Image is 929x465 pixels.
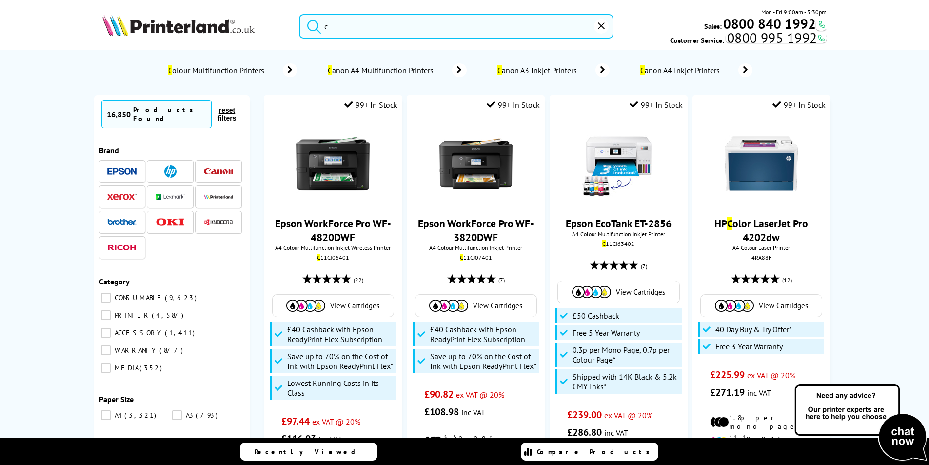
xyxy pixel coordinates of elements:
div: 99+ In Stock [487,100,540,110]
span: Customer Service: [670,33,827,45]
span: View Cartridges [616,287,665,297]
div: Call: 0800 995 1992 [726,33,827,42]
span: anon A4 Multifunction Printers [327,65,437,75]
span: inc VAT [747,388,771,398]
img: epson-et-2856-ink-included-usp-small.jpg [582,127,655,200]
mark: C [602,240,606,247]
div: Call: 0800 840 1992 [816,20,827,31]
mark: C [497,65,502,75]
span: CONSUMABLE [112,293,164,302]
a: Epson WorkForce Pro WF-4820DWF [275,217,391,244]
span: anon A4 Inkjet Printers [639,65,724,75]
span: anon A3 Inkjet Printers [496,65,581,75]
img: Printerland [204,194,233,199]
span: Paper Size [99,394,134,404]
span: (12) [782,271,792,289]
span: Lowest Running Costs in its Class [287,378,394,398]
button: reset filters [212,106,242,122]
span: inc VAT [461,407,485,417]
span: Sales: [704,21,722,31]
img: Ricoh [107,245,137,250]
div: 11CJ06401 [271,254,395,261]
img: Open Live Chat window [792,383,929,463]
img: Wcc6AAAAAElFTkSuQmCC [817,33,826,42]
div: 4RA88F [700,254,823,261]
mark: C [168,65,172,75]
span: Free 3 Year Warranty [715,342,783,351]
a: Epson WorkForce Pro WF-3820DWF [418,217,534,244]
span: A4 Colour Multifunction Inkjet Wireless Printer [269,244,397,251]
span: £97.44 [281,415,310,427]
input: WARRANTY 877 [101,345,111,355]
img: Xerox [107,193,137,200]
img: HP-4202DN-Front-Main-Small.jpg [725,127,798,200]
span: 40 Day Buy & Try Offer* [715,324,792,334]
a: 0800 840 1992 [722,19,816,28]
img: Epson-WF-4820-Front-RP-Small.jpg [296,127,370,200]
span: Brand [99,145,119,155]
span: A4 Colour Multifunction Inkjet Printer [554,230,683,238]
img: OKI [156,218,185,226]
span: PRINTER [112,311,151,320]
a: View Cartridges [420,300,532,312]
input: A3 793 [172,410,182,420]
input: MEDIA 352 [101,363,111,373]
mark: C [328,65,332,75]
img: Kyocera [204,219,233,226]
span: Mon - Fri 9:00am - 5:30pm [761,7,827,17]
span: 3,321 [124,411,158,420]
input: A4 3,321 [101,410,111,420]
span: inc VAT [604,428,628,438]
li: 1.8p per mono page [710,413,813,431]
span: (7) [641,257,647,276]
li: 3.5p per mono page [424,433,527,450]
span: A4 [112,411,123,420]
a: HPColor LaserJet Pro 4202dw [714,217,808,244]
img: Cartridges [715,300,754,312]
a: Colour Multifunction Printers [167,63,297,77]
mark: C [460,254,463,261]
input: PRINTER 4,587 [101,310,111,320]
span: Shipped with 14K Black & 5.2k CMY Inks* [573,372,679,391]
div: 11CJ63402 [557,240,680,247]
b: 0800 840 1992 [723,15,816,33]
span: (22) [354,271,363,289]
span: 0.3p per Mono Page, 0.7p per Colour Page* [573,345,679,364]
span: 793 [196,411,220,420]
img: Printerland Logo [102,15,255,36]
span: Category [99,277,130,286]
span: olour Multifunction Printers [167,65,269,75]
a: Epson EcoTank ET-2856 [566,217,672,230]
span: £50 Cashback [573,311,619,321]
span: Save up to 70% on the Cost of Ink with Epson ReadyPrint Flex* [287,351,394,371]
span: £239.00 [567,408,602,421]
input: Search [299,14,613,39]
div: 99+ In Stock [772,100,826,110]
span: Compare Products [537,447,655,456]
span: £108.98 [424,405,459,418]
img: Epson-WF-3820-Front-RP-Small.jpg [439,127,513,200]
span: WARRANTY [112,346,158,355]
span: 9,623 [165,293,199,302]
span: MEDIA [112,364,138,372]
a: Recently Viewed [240,443,377,461]
a: Compare Products [521,443,658,461]
mark: C [727,217,732,230]
span: ACCESSORY [112,328,164,337]
span: £286.80 [567,426,602,439]
span: ex VAT @ 20% [312,417,360,426]
mark: C [317,254,320,261]
div: Products Found [133,105,207,123]
span: (7) [498,271,505,289]
span: Free 5 Year Warranty [573,328,640,338]
img: Epson [107,168,137,175]
span: Save up to 70% on the Cost of Ink with Epson ReadyPrint Flex* [430,351,536,371]
a: Canon A4 Multifunction Printers [327,63,467,77]
a: Canon A4 Inkjet Printers [639,63,752,77]
mark: C [640,65,645,75]
span: 352 [139,364,164,372]
span: £116.93 [281,432,316,445]
input: ACCESSORY 1,411 [101,328,111,338]
img: Canon [204,168,233,175]
span: ex VAT @ 20% [456,390,504,400]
